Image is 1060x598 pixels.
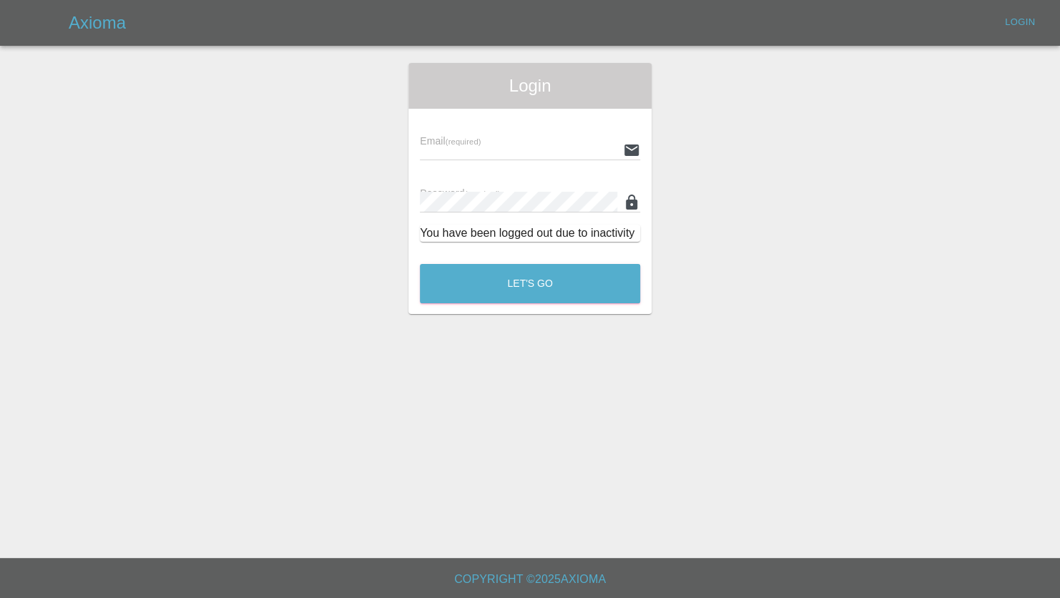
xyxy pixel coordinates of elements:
small: (required) [446,137,481,146]
span: Email [420,135,481,147]
a: Login [997,11,1043,34]
button: Let's Go [420,264,640,303]
small: (required) [465,190,501,198]
h6: Copyright © 2025 Axioma [11,569,1049,589]
h5: Axioma [69,11,126,34]
div: You have been logged out due to inactivity [420,225,640,242]
span: Password [420,187,500,199]
span: Login [420,74,640,97]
